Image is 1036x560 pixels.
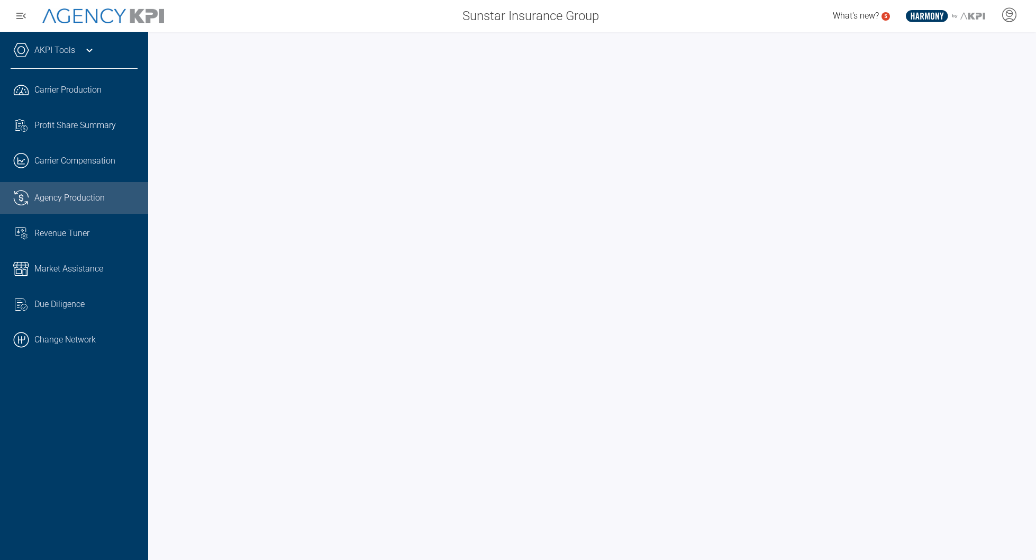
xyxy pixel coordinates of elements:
[833,11,879,21] span: What's new?
[34,192,105,204] span: Agency Production
[42,8,164,24] img: AgencyKPI
[34,298,85,311] span: Due Diligence
[34,119,116,132] span: Profit Share Summary
[34,227,89,240] span: Revenue Tuner
[34,155,115,167] span: Carrier Compensation
[881,12,890,21] a: 5
[462,6,599,25] span: Sunstar Insurance Group
[34,44,75,57] a: AKPI Tools
[34,263,103,275] span: Market Assistance
[34,84,102,96] span: Carrier Production
[884,13,887,19] text: 5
